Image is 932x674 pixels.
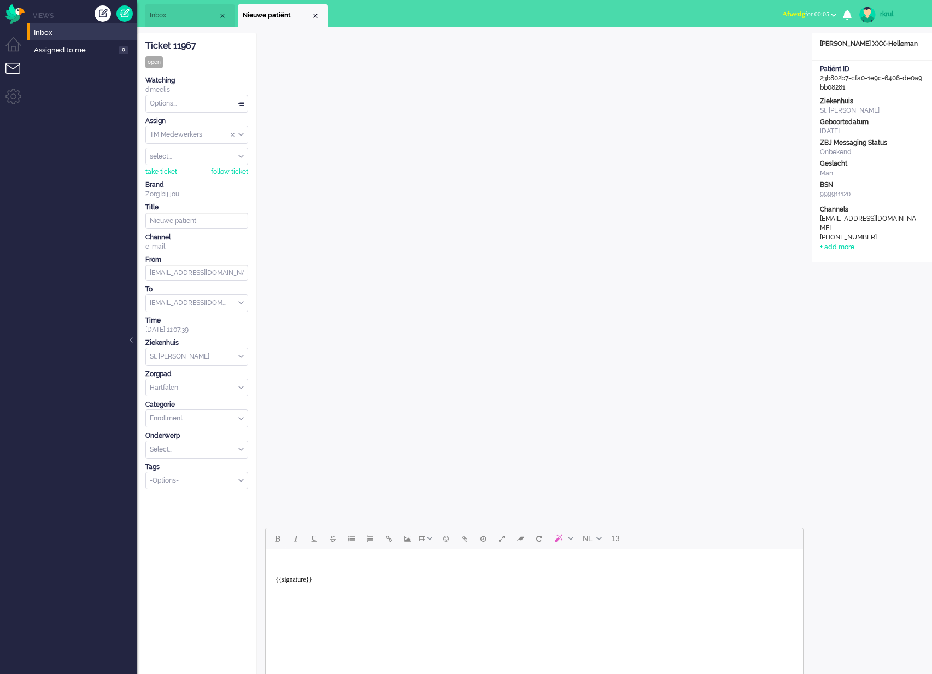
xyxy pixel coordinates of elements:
[820,180,924,190] div: BSN
[238,4,328,27] li: 11967
[342,529,361,548] button: Bullet list
[820,243,854,252] div: + add more
[812,39,932,49] div: [PERSON_NAME] XXX-Helleman
[324,529,342,548] button: Strikethrough
[782,10,829,18] span: for 00:05
[145,316,248,325] div: Time
[820,127,924,136] div: [DATE]
[361,529,379,548] button: Numbered list
[812,65,932,92] div: 23b802b7-cfa0-1e9c-6406-de0a9bb08281
[5,37,30,62] li: Dashboard menu
[286,529,305,548] button: Italic
[145,255,248,265] div: From
[145,76,248,85] div: Watching
[243,11,311,20] span: Nieuwe patiënt
[417,529,437,548] button: Table
[859,7,876,23] img: avatar
[211,167,248,177] div: follow ticket
[95,5,111,22] div: Create ticket
[145,40,248,52] div: Ticket 11967
[145,294,248,312] div: To
[820,214,918,233] div: [EMAIL_ADDRESS][DOMAIN_NAME]
[268,529,286,548] button: Bold
[218,11,227,20] div: Close tab
[145,400,248,409] div: Categorie
[548,529,578,548] button: AI
[145,370,248,379] div: Zorgpad
[145,116,248,126] div: Assign
[145,148,248,166] div: Assign User
[145,265,248,281] input: email@address.com
[145,56,163,68] div: open
[474,529,493,548] button: Delay message
[145,338,248,348] div: Ziekenhuis
[379,529,398,548] button: Insert/edit link
[119,46,128,55] span: 0
[145,472,248,490] div: Select Tags
[493,529,511,548] button: Fullscreen
[857,7,921,23] a: rkrul
[820,97,924,106] div: Ziekenhuis
[34,28,137,38] span: Inbox
[437,529,455,548] button: Emoticons
[34,45,115,56] span: Assigned to me
[820,148,924,157] div: Onbekend
[820,159,924,168] div: Geslacht
[583,534,593,543] span: NL
[611,534,620,543] span: 13
[820,65,924,74] div: Patiënt ID
[145,242,248,251] div: e-mail
[820,106,924,115] div: St. [PERSON_NAME]
[776,3,843,27] li: Afwezigfor 00:05
[116,5,133,22] a: Quick Ticket
[5,63,30,87] li: Tickets menu
[455,529,474,548] button: Add attachment
[305,529,324,548] button: Underline
[398,529,417,548] button: Insert/edit image
[145,85,248,95] div: dmeelis
[145,126,248,144] div: Assign Group
[820,190,924,199] div: 999911120
[150,11,218,20] span: Inbox
[145,233,248,242] div: Channel
[820,205,924,214] div: Channels
[145,180,248,190] div: Brand
[776,7,843,22] button: Afwezigfor 00:05
[145,4,235,27] li: View
[511,529,530,548] button: Clear formatting
[820,118,924,127] div: Geboortedatum
[578,529,606,548] button: Language
[311,11,320,20] div: Close tab
[5,89,30,113] li: Admin menu
[606,529,625,548] button: 13
[5,4,25,24] img: flow_omnibird.svg
[33,11,137,20] li: Views
[530,529,548,548] button: Reset content
[5,7,25,15] a: Omnidesk
[820,138,924,148] div: ZBJ Messaging Status
[145,316,248,335] div: [DATE] 11:07:39
[145,203,248,212] div: Title
[32,44,137,56] a: Assigned to me 0
[145,431,248,441] div: Onderwerp
[145,190,248,199] div: Zorg bij jou
[145,285,248,294] div: To
[880,9,921,20] div: rkrul
[820,233,918,242] div: [PHONE_NUMBER]
[782,10,805,18] span: Afwezig
[145,167,177,177] div: take ticket
[32,26,137,38] a: Inbox
[820,169,924,178] div: Man
[145,462,248,472] div: Tags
